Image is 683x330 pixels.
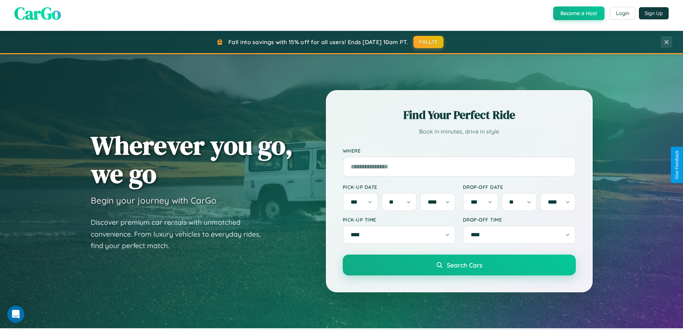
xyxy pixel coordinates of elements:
h2: Find Your Perfect Ride [343,107,576,123]
p: Book in minutes, drive in style [343,126,576,137]
h3: Begin your journey with CarGo [91,195,217,206]
label: Drop-off Time [463,217,576,223]
span: Fall into savings with 15% off for all users! Ends [DATE] 10am PT. [228,38,408,46]
iframe: Intercom live chat [7,306,24,323]
button: Sign Up [639,7,669,19]
button: Become a Host [553,6,604,20]
h1: Wherever you go, we go [91,131,293,188]
span: CarGo [14,1,61,25]
label: Drop-off Date [463,184,576,190]
span: Search Cars [447,261,482,269]
button: Search Cars [343,255,576,275]
div: Give Feedback [674,150,679,180]
p: Discover premium car rentals with unmatched convenience. From luxury vehicles to everyday rides, ... [91,217,270,252]
label: Where [343,148,576,154]
button: FALL15 [413,36,444,48]
button: Login [610,7,635,20]
label: Pick-up Date [343,184,456,190]
label: Pick-up Time [343,217,456,223]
